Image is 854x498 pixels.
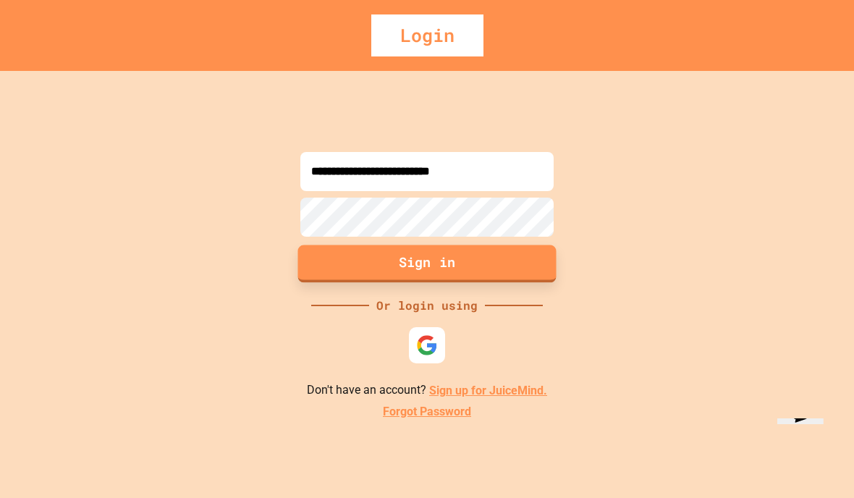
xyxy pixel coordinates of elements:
a: Sign up for JuiceMind. [429,384,547,397]
button: Sign in [298,245,557,283]
iframe: chat widget [771,418,842,486]
a: Forgot Password [383,403,471,421]
p: Don't have an account? [307,381,547,400]
div: Or login using [369,297,485,314]
img: google-icon.svg [416,334,438,356]
div: Login [371,14,483,56]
